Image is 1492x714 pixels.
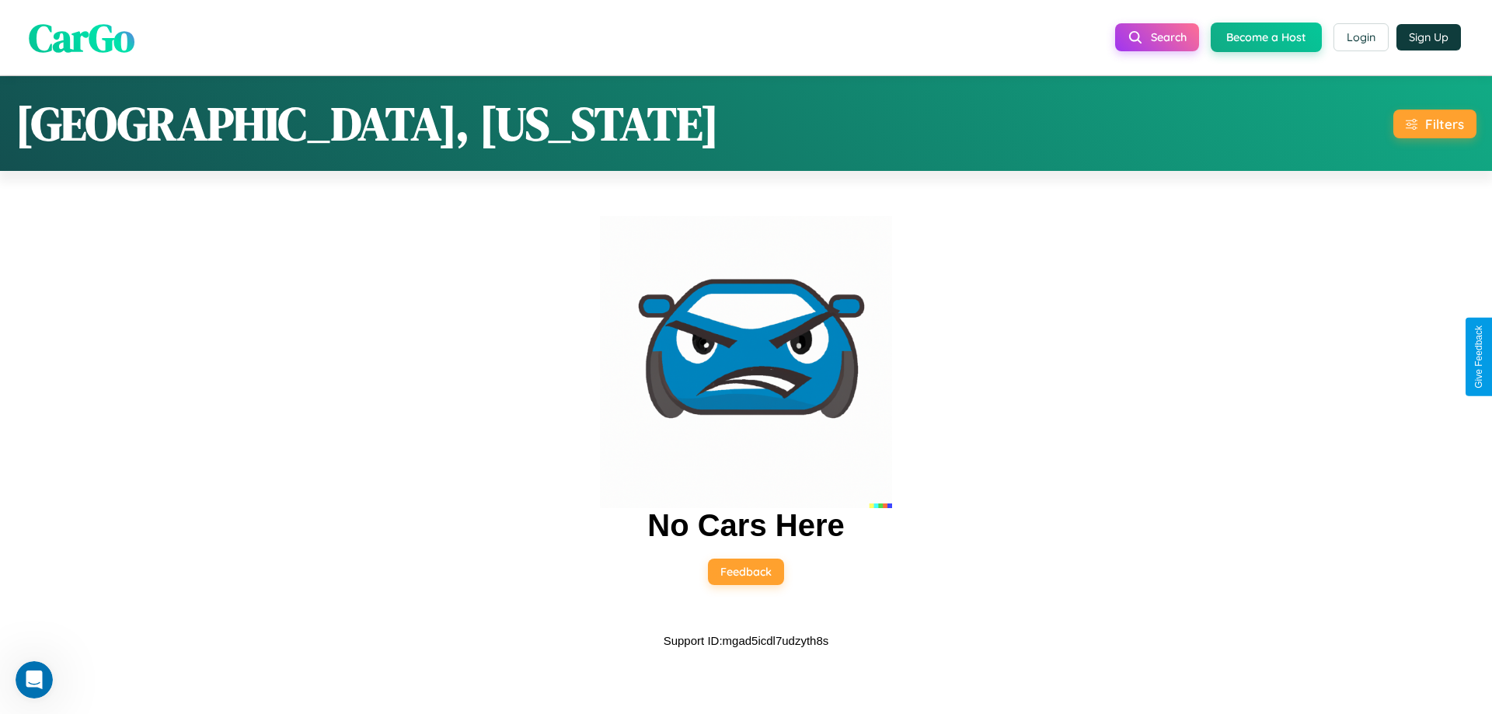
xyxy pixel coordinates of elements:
p: Support ID: mgad5icdl7udzyth8s [664,630,829,651]
div: Give Feedback [1473,326,1484,388]
iframe: Intercom live chat [16,661,53,698]
img: car [600,216,892,508]
span: CarGo [29,10,134,64]
button: Sign Up [1396,24,1461,51]
h1: [GEOGRAPHIC_DATA], [US_STATE] [16,92,719,155]
button: Login [1333,23,1389,51]
span: Search [1151,30,1187,44]
button: Become a Host [1211,23,1322,52]
button: Feedback [708,559,784,585]
h2: No Cars Here [647,508,844,543]
button: Filters [1393,110,1476,138]
div: Filters [1425,116,1464,132]
button: Search [1115,23,1199,51]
